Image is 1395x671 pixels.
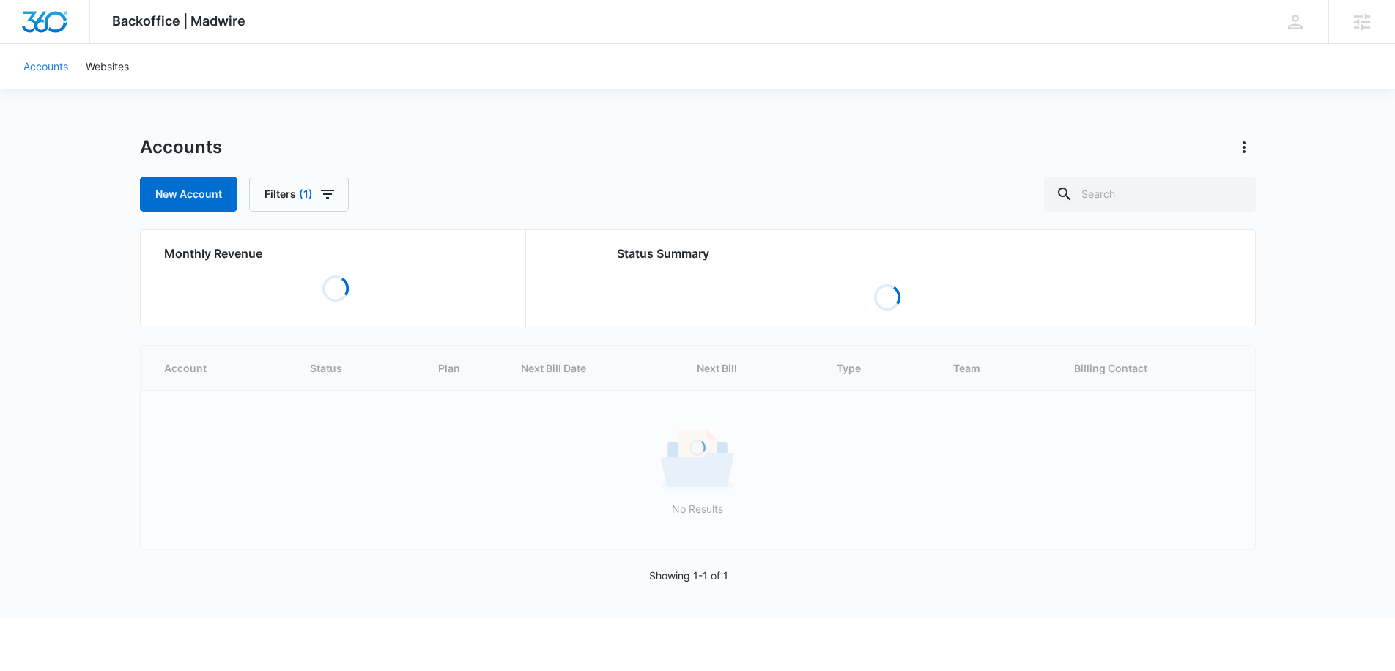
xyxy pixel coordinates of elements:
[249,177,349,212] button: Filters(1)
[15,44,77,89] a: Accounts
[649,568,728,583] p: Showing 1-1 of 1
[1044,177,1256,212] input: Search
[140,177,237,212] a: New Account
[112,13,245,29] span: Backoffice | Madwire
[140,136,222,158] h1: Accounts
[1232,136,1256,159] button: Actions
[77,44,138,89] a: Websites
[617,245,1158,262] h2: Status Summary
[299,189,313,199] span: (1)
[164,245,508,262] h2: Monthly Revenue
